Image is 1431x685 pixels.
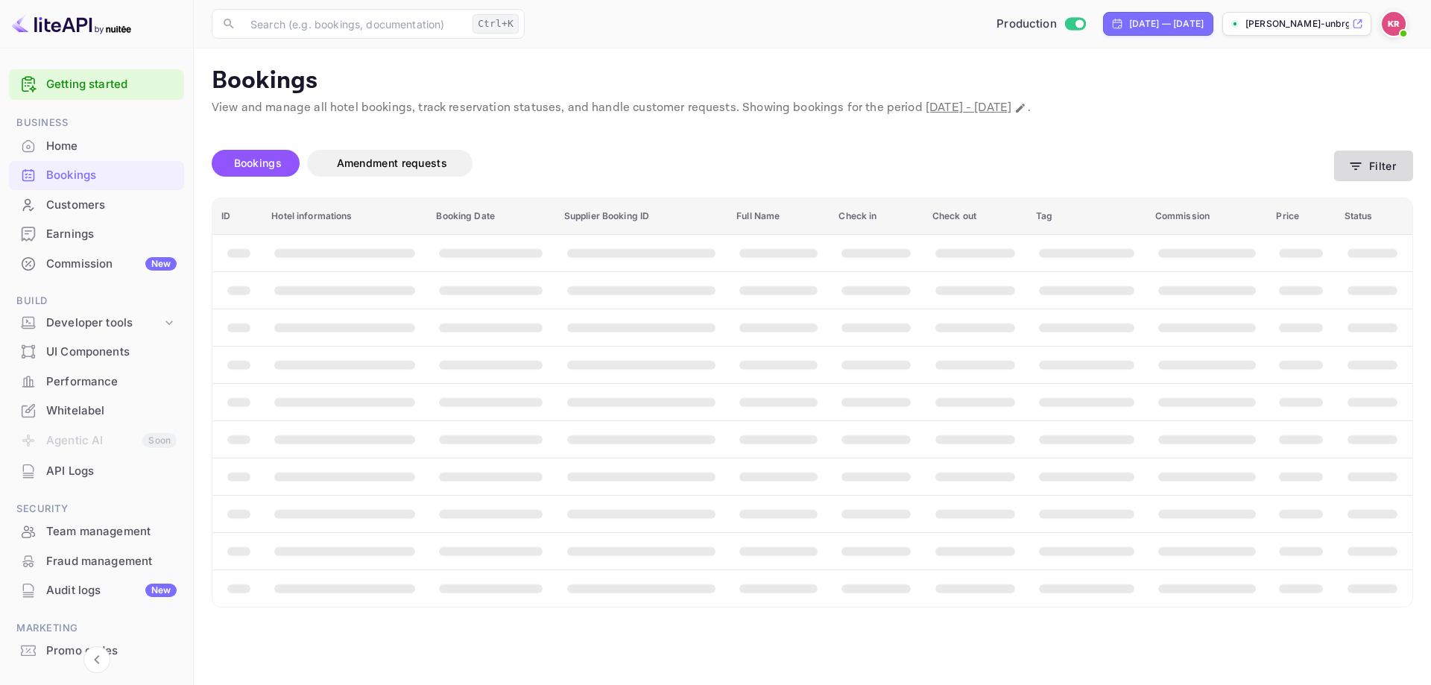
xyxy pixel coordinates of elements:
[9,457,184,484] a: API Logs
[83,646,110,673] button: Collapse navigation
[9,220,184,247] a: Earnings
[9,517,184,546] div: Team management
[46,463,177,480] div: API Logs
[9,191,184,220] div: Customers
[9,576,184,604] a: Audit logsNew
[926,100,1011,116] span: [DATE] - [DATE]
[9,547,184,576] div: Fraud management
[46,403,177,420] div: Whitelabel
[46,226,177,243] div: Earnings
[1267,198,1335,235] th: Price
[9,637,184,664] a: Promo codes
[46,76,177,93] a: Getting started
[991,16,1091,33] div: Switch to Sandbox mode
[923,198,1027,235] th: Check out
[46,373,177,391] div: Performance
[427,198,555,235] th: Booking Date
[9,338,184,367] div: UI Components
[212,198,1412,607] table: booking table
[9,250,184,279] div: CommissionNew
[9,161,184,189] a: Bookings
[1334,151,1413,181] button: Filter
[46,582,177,599] div: Audit logs
[727,198,830,235] th: Full Name
[9,115,184,131] span: Business
[46,553,177,570] div: Fraud management
[46,138,177,155] div: Home
[9,69,184,100] div: Getting started
[12,12,131,36] img: LiteAPI logo
[145,257,177,271] div: New
[46,523,177,540] div: Team management
[830,198,923,235] th: Check in
[9,517,184,545] a: Team management
[9,250,184,277] a: CommissionNew
[473,14,519,34] div: Ctrl+K
[46,344,177,361] div: UI Components
[212,198,262,235] th: ID
[9,620,184,637] span: Marketing
[234,157,282,169] span: Bookings
[9,191,184,218] a: Customers
[46,256,177,273] div: Commission
[9,132,184,161] div: Home
[9,293,184,309] span: Build
[262,198,427,235] th: Hotel informations
[996,16,1057,33] span: Production
[9,338,184,365] a: UI Components
[9,457,184,486] div: API Logs
[9,501,184,517] span: Security
[555,198,727,235] th: Supplier Booking ID
[46,167,177,184] div: Bookings
[145,584,177,597] div: New
[1245,17,1349,31] p: [PERSON_NAME]-unbrg.[PERSON_NAME]...
[9,397,184,426] div: Whitelabel
[9,161,184,190] div: Bookings
[46,315,162,332] div: Developer tools
[9,637,184,666] div: Promo codes
[9,367,184,397] div: Performance
[9,576,184,605] div: Audit logsNew
[46,197,177,214] div: Customers
[9,547,184,575] a: Fraud management
[46,643,177,660] div: Promo codes
[9,310,184,336] div: Developer tools
[9,132,184,160] a: Home
[1129,17,1204,31] div: [DATE] — [DATE]
[9,367,184,395] a: Performance
[337,157,447,169] span: Amendment requests
[212,150,1334,177] div: account-settings tabs
[1027,198,1146,235] th: Tag
[1382,12,1406,36] img: Kobus Roux
[1013,101,1028,116] button: Change date range
[9,220,184,249] div: Earnings
[1146,198,1268,235] th: Commission
[241,9,467,39] input: Search (e.g. bookings, documentation)
[9,397,184,424] a: Whitelabel
[212,99,1413,117] p: View and manage all hotel bookings, track reservation statuses, and handle customer requests. Sho...
[212,66,1413,96] p: Bookings
[1336,198,1412,235] th: Status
